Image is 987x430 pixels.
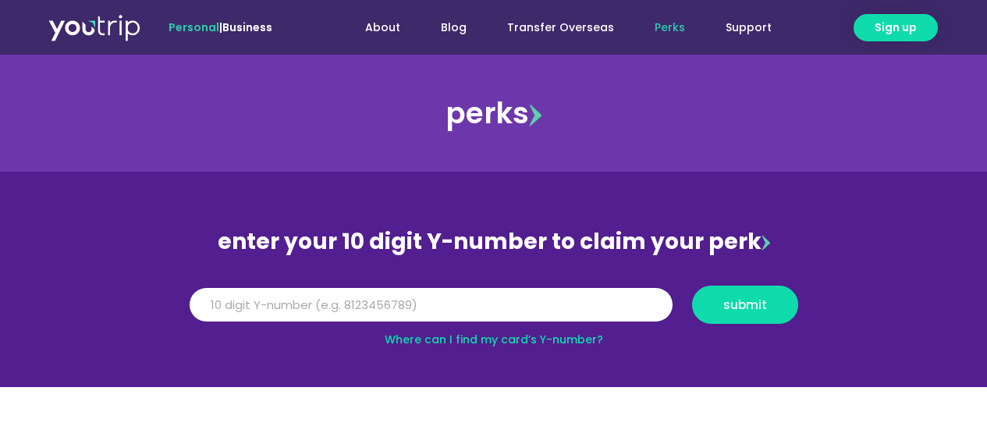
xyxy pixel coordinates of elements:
a: Transfer Overseas [487,13,634,42]
span: Personal [169,20,219,35]
span: Sign up [875,20,917,36]
a: Perks [634,13,705,42]
div: enter your 10 digit Y-number to claim your perk [182,222,806,262]
a: Business [222,20,272,35]
form: Y Number [190,286,798,336]
a: Blog [421,13,487,42]
input: 10 digit Y-number (e.g. 8123456789) [190,288,673,322]
a: Where can I find my card’s Y-number? [385,332,603,347]
span: submit [723,299,767,311]
nav: Menu [314,13,792,42]
a: About [345,13,421,42]
a: Sign up [854,14,938,41]
a: Support [705,13,792,42]
button: submit [692,286,798,324]
span: | [169,20,272,35]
